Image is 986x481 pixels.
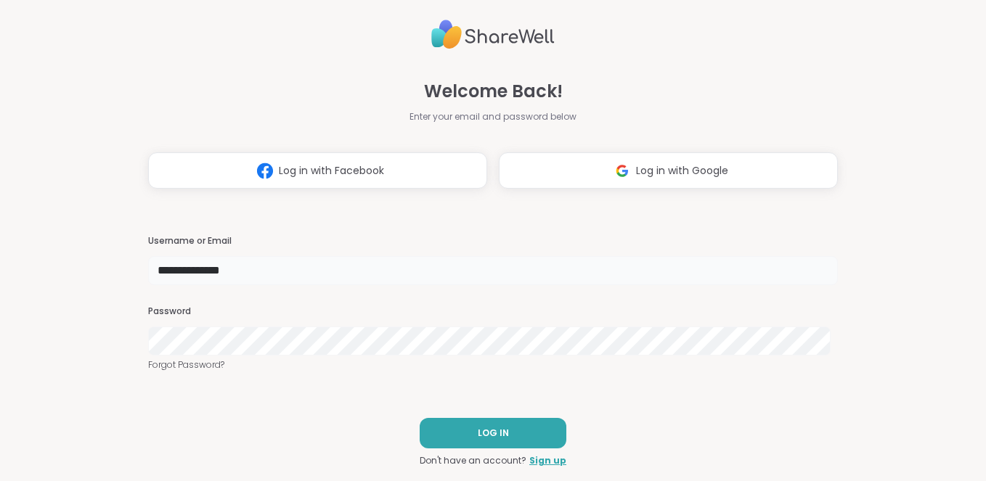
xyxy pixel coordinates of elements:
h3: Username or Email [148,235,839,247]
span: Enter your email and password below [410,110,576,123]
img: ShareWell Logo [431,14,555,55]
span: LOG IN [478,427,509,440]
button: Log in with Facebook [148,152,487,189]
img: ShareWell Logomark [251,157,279,184]
button: Log in with Google [499,152,838,189]
span: Log in with Facebook [279,163,384,178]
span: Welcome Back! [424,78,563,104]
h3: Password [148,305,839,318]
span: Log in with Google [636,163,728,178]
span: Don't have an account? [420,454,526,467]
a: Sign up [529,454,566,467]
img: ShareWell Logomark [608,157,636,184]
a: Forgot Password? [148,358,839,371]
button: LOG IN [420,418,566,448]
